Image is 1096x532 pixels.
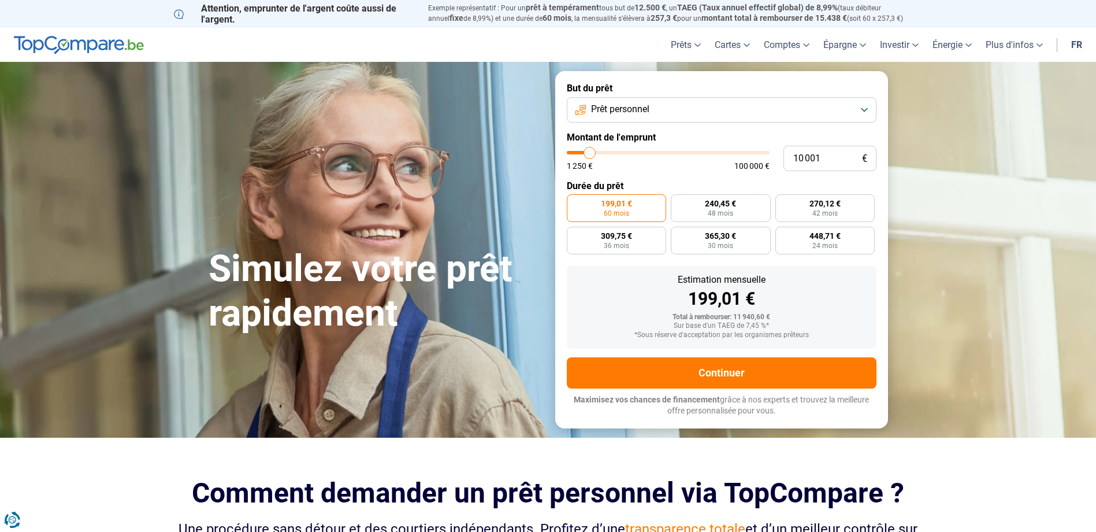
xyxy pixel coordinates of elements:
[873,28,926,62] a: Investir
[708,242,733,249] span: 30 mois
[526,3,599,12] span: prêt à tempérament
[209,247,541,336] h1: Simulez votre prêt rapidement
[812,210,838,217] span: 42 mois
[816,28,873,62] a: Épargne
[543,13,571,23] span: 60 mois
[862,154,867,164] span: €
[812,242,838,249] span: 24 mois
[576,275,867,285] div: Estimation mensuelle
[174,3,414,25] p: Attention, emprunter de l'argent coûte aussi de l'argent.
[574,395,720,404] span: Maximisez vos chances de financement
[601,199,632,208] span: 199,01 €
[979,28,1050,62] a: Plus d'infos
[576,331,867,339] div: *Sous réserve d'acceptation par les organismes prêteurs
[567,162,593,170] span: 1 250 €
[604,242,629,249] span: 36 mois
[567,357,876,389] button: Continuer
[14,36,144,54] img: TopCompare
[705,232,736,240] span: 365,30 €
[601,232,632,240] span: 309,75 €
[567,83,876,94] label: But du prêt
[677,3,838,12] span: TAEG (Taux annuel effectif global) de 8,99%
[428,3,923,24] p: Exemple représentatif : Pour un tous but de , un (taux débiteur annuel de 8,99%) et une durée de ...
[174,477,923,509] h2: Comment demander un prêt personnel via TopCompare ?
[576,290,867,308] div: 199,01 €
[809,199,841,208] span: 270,12 €
[449,13,463,23] span: fixe
[757,28,816,62] a: Comptes
[809,232,841,240] span: 448,71 €
[708,210,733,217] span: 48 mois
[634,3,666,12] span: 12.500 €
[1064,28,1089,62] a: fr
[705,199,736,208] span: 240,45 €
[708,28,757,62] a: Cartes
[567,394,876,417] p: grâce à nos experts et trouvez la meilleure offre personnalisée pour vous.
[701,13,847,23] span: montant total à rembourser de 15.438 €
[567,97,876,123] button: Prêt personnel
[664,28,708,62] a: Prêts
[926,28,979,62] a: Énergie
[576,313,867,322] div: Total à rembourser: 11 940,60 €
[567,132,876,143] label: Montant de l'emprunt
[567,180,876,191] label: Durée du prêt
[576,322,867,330] div: Sur base d'un TAEG de 7,45 %*
[591,103,649,116] span: Prêt personnel
[604,210,629,217] span: 60 mois
[734,162,770,170] span: 100 000 €
[651,13,677,23] span: 257,3 €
